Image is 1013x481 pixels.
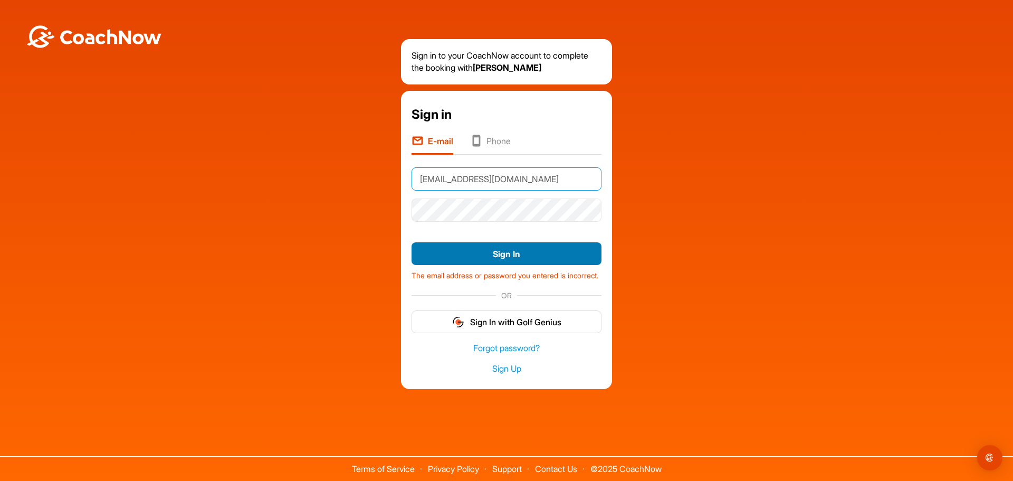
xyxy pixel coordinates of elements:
input: E-mail [412,167,601,191]
img: BwLJSsUCoWCh5upNqxVrqldRgqLPVwmV24tXu5FoVAoFEpwwqQ3VIfuoInZCoVCoTD4vwADAC3ZFMkVEQFDAAAAAElFTkSuQmCC [25,25,163,48]
strong: [PERSON_NAME] [473,62,541,73]
a: Forgot password? [412,342,601,354]
div: Sign in to your CoachNow account to complete the booking with [401,39,612,84]
a: Contact Us [535,464,577,474]
li: E-mail [412,135,453,155]
div: Open Intercom Messenger [977,445,1002,470]
img: gg_logo [452,316,465,328]
a: Support [492,464,522,474]
a: Sign Up [412,363,601,375]
button: Sign In [412,242,601,265]
div: Sign in [412,105,601,124]
button: Sign In with Golf Genius [412,310,601,333]
span: OR [496,290,517,301]
span: © 2025 CoachNow [585,457,667,473]
a: Terms of Service [352,464,415,474]
div: The email address or password you entered is incorrect. [412,266,601,281]
a: Privacy Policy [428,464,479,474]
li: Phone [470,135,511,155]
